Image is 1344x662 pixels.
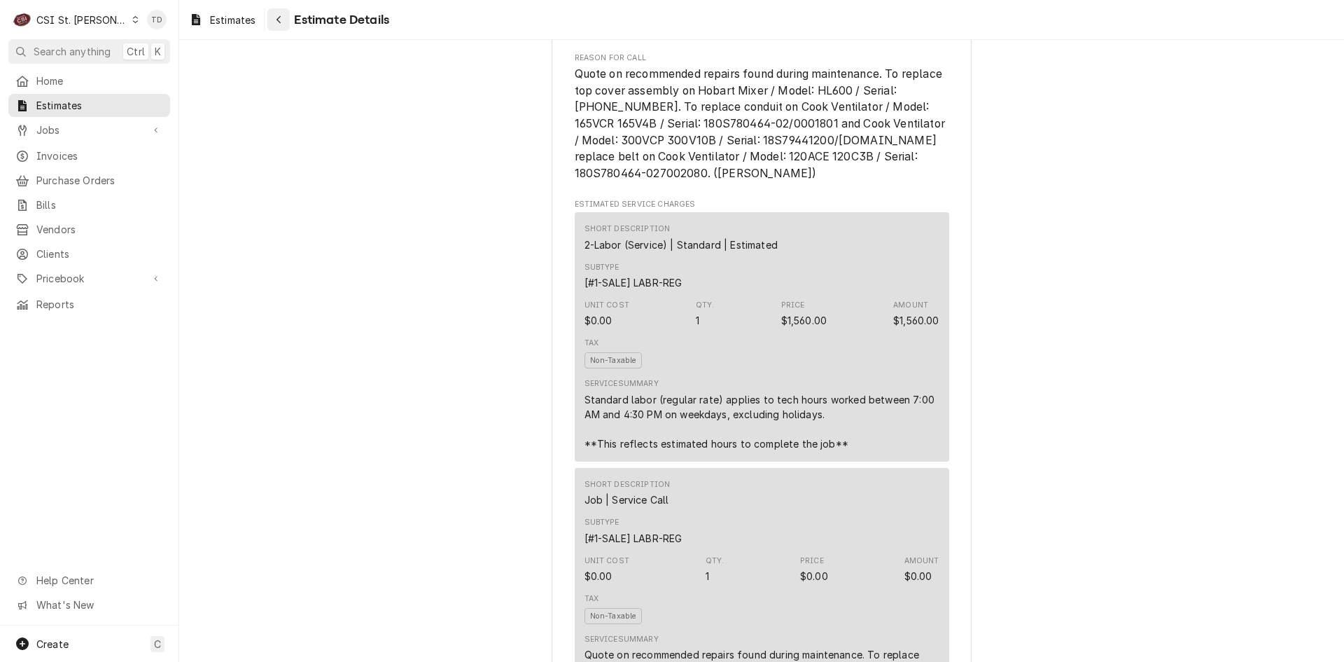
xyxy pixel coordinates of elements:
[584,517,682,545] div: Subtype
[8,169,170,192] a: Purchase Orders
[36,297,163,312] span: Reports
[904,556,939,567] div: Amount
[696,300,715,311] div: Qty.
[36,198,163,212] span: Bills
[706,556,724,584] div: Quantity
[893,300,928,311] div: Amount
[584,479,671,507] div: Short Description
[8,593,170,616] a: Go to What's New
[904,556,939,584] div: Amount
[893,313,939,328] div: Amount
[584,275,682,290] div: Subtype
[575,67,948,180] span: Quote on recommended repairs found during maintenance. To replace top cover assembly on Hobart Mi...
[584,556,629,567] div: Unit Cost
[575,66,949,181] span: Reason for Call
[584,313,612,328] div: Cost
[36,271,142,286] span: Pricebook
[8,193,170,216] a: Bills
[584,237,778,252] div: Short Description
[575,53,949,182] div: Reason for Call
[8,293,170,316] a: Reports
[781,300,805,311] div: Price
[781,300,827,328] div: Price
[13,10,32,29] div: CSI St. Louis's Avatar
[584,593,598,605] div: Tax
[36,638,69,650] span: Create
[800,556,824,567] div: Price
[8,144,170,167] a: Invoices
[127,44,145,59] span: Ctrl
[893,300,939,328] div: Amount
[575,212,949,462] div: Line Item
[584,634,659,645] div: Service Summary
[584,262,619,273] div: Subtype
[696,313,699,328] div: Quantity
[706,556,724,567] div: Qty.
[210,13,255,27] span: Estimates
[8,118,170,142] a: Go to Jobs
[267,8,290,31] button: Navigate back
[8,39,170,64] button: Search anythingCtrlK
[584,300,629,328] div: Cost
[584,492,669,507] div: Short Description
[800,556,828,584] div: Price
[904,569,932,584] div: Amount
[584,300,629,311] div: Unit Cost
[584,338,598,349] div: Tax
[154,637,161,651] span: C
[800,569,828,584] div: Price
[8,218,170,241] a: Vendors
[36,149,163,163] span: Invoices
[8,69,170,92] a: Home
[34,44,111,59] span: Search anything
[584,262,682,290] div: Subtype
[8,569,170,592] a: Go to Help Center
[36,173,163,188] span: Purchase Orders
[584,352,643,368] span: Non-Taxable
[36,247,163,261] span: Clients
[36,222,163,237] span: Vendors
[584,479,671,490] div: Short Description
[36,98,163,113] span: Estimates
[36,74,163,88] span: Home
[584,223,778,251] div: Short Description
[584,569,612,584] div: Cost
[584,378,659,389] div: Service Summary
[8,94,170,117] a: Estimates
[781,313,827,328] div: Price
[696,300,715,328] div: Quantity
[290,11,389,29] span: Estimate Details
[584,556,629,584] div: Cost
[147,10,167,29] div: TD
[147,10,167,29] div: Tim Devereux's Avatar
[584,517,619,528] div: Subtype
[584,392,939,451] div: Standard labor (regular rate) applies to tech hours worked between 7:00 AM and 4:30 PM on weekday...
[584,223,671,235] div: Short Description
[155,44,161,59] span: K
[36,13,127,27] div: CSI St. [PERSON_NAME]
[575,53,949,64] span: Reason for Call
[36,598,162,612] span: What's New
[584,531,682,546] div: Subtype
[584,608,643,624] span: Non-Taxable
[36,573,162,588] span: Help Center
[706,569,709,584] div: Quantity
[183,8,261,32] a: Estimates
[8,242,170,266] a: Clients
[13,10,32,29] div: C
[575,199,949,210] span: Estimated Service Charges
[36,123,142,137] span: Jobs
[8,267,170,290] a: Go to Pricebook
